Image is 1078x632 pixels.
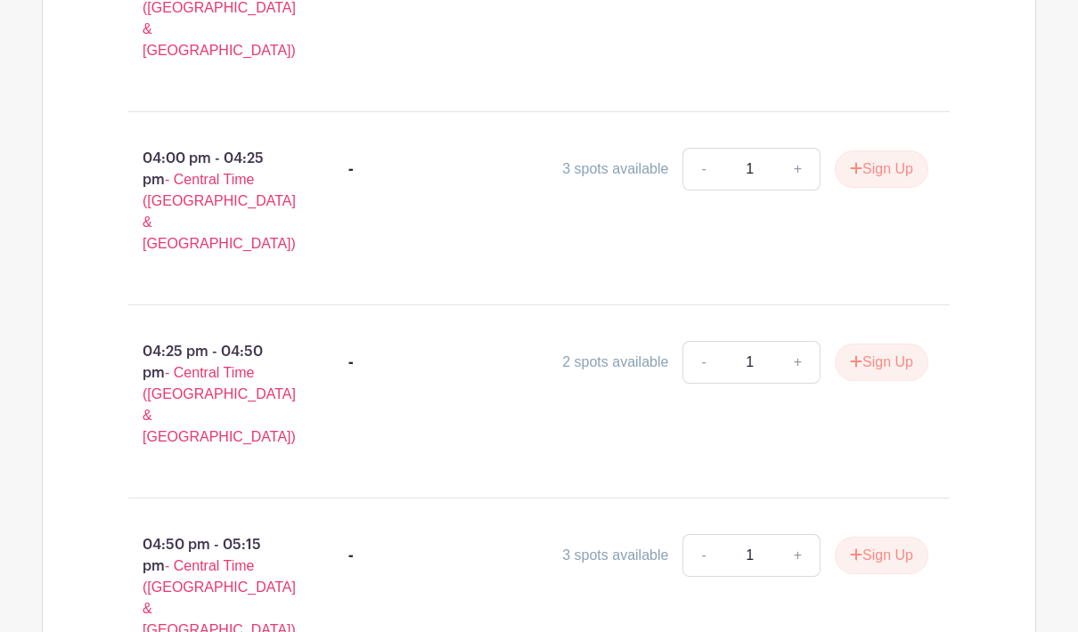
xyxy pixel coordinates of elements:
[348,545,354,566] div: -
[562,352,668,373] div: 2 spots available
[835,344,928,381] button: Sign Up
[682,534,723,577] a: -
[562,158,668,180] div: 3 spots available
[835,537,928,574] button: Sign Up
[348,158,354,180] div: -
[100,334,320,455] p: 04:25 pm - 04:50 pm
[682,341,723,384] a: -
[348,352,354,373] div: -
[776,341,821,384] a: +
[143,172,296,251] span: - Central Time ([GEOGRAPHIC_DATA] & [GEOGRAPHIC_DATA])
[100,141,320,262] p: 04:00 pm - 04:25 pm
[835,150,928,188] button: Sign Up
[682,148,723,190] a: -
[143,365,296,444] span: - Central Time ([GEOGRAPHIC_DATA] & [GEOGRAPHIC_DATA])
[776,534,821,577] a: +
[562,545,668,566] div: 3 spots available
[776,148,821,190] a: +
